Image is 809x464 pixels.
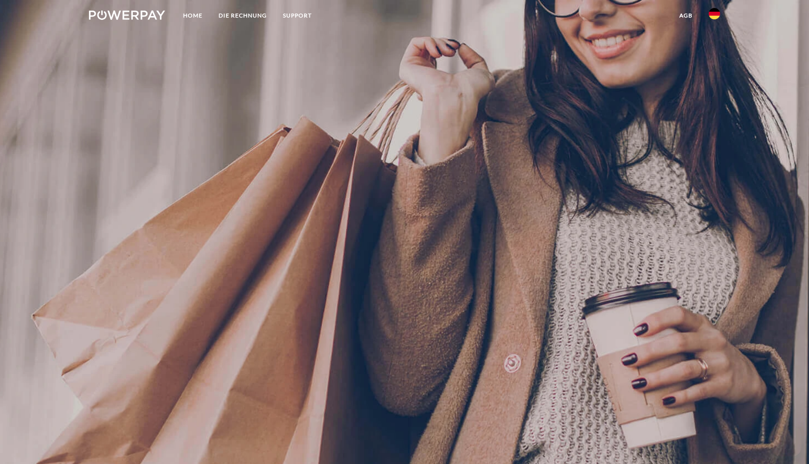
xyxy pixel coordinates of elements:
[211,7,275,24] a: DIE RECHNUNG
[175,7,211,24] a: Home
[671,7,701,24] a: agb
[709,8,720,19] img: de
[771,426,801,456] iframe: Schaltfläche zum Öffnen des Messaging-Fensters
[275,7,320,24] a: SUPPORT
[89,10,165,20] img: logo-powerpay-white.svg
